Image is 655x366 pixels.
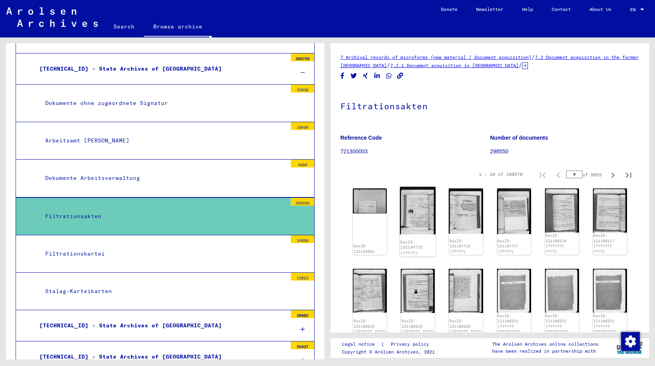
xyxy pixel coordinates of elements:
img: 001.jpg [449,269,483,313]
a: DocID: 121100221 (?????? ?????????) [497,314,521,334]
a: DocID: 121100223 (?????? ?????????) [593,314,617,334]
button: Previous page [551,167,566,182]
img: 001.jpg [497,188,531,234]
a: DocID: 121158003 [354,244,375,254]
span: / [531,53,535,60]
div: Change consent [621,332,639,350]
a: DocID: 121184715 (?????) [401,240,423,255]
img: yv_logo.png [615,338,644,357]
button: Share on WhatsApp [385,71,393,81]
div: 25437 [291,341,314,349]
a: Legal notice [342,340,381,348]
a: Search [104,17,144,36]
a: DocID: 121100222 (?????? ?????????) [545,314,569,334]
img: Arolsen_neg.svg [6,7,98,27]
a: 7.2.1 Document acquisition in [GEOGRAPHIC_DATA] [390,62,519,68]
div: 298550 [291,198,314,206]
button: Last page [621,167,636,182]
b: Reference Code [340,135,382,141]
button: Share on Twitter [350,71,358,81]
div: 4660 [291,160,314,167]
a: 7 Archival records of microforms (new material / document acquisition) [340,54,531,60]
p: have been realized in partnership with [492,348,598,355]
p: The Arolsen Archives online collections [492,341,598,348]
div: | [342,340,438,348]
div: 10656 [291,122,314,130]
img: 001.jpg [593,188,627,232]
div: Dokumente Arbeitsverwaltung [39,171,287,186]
span: / [519,62,522,69]
div: of 9953 [566,171,605,178]
a: DocID: 121100217 (??????? ????) [593,233,614,254]
div: 20482 [291,310,314,318]
div: Dokumente ohne zugeordnete Signatur [39,96,287,111]
img: 001.jpg [353,188,387,213]
img: 001.jpg [497,269,531,313]
img: 001.jpg [401,269,435,313]
img: 001.jpg [400,187,436,235]
button: Share on Facebook [338,71,347,81]
div: [TECHNICAL_ID] - State Archives of [GEOGRAPHIC_DATA] [34,318,287,333]
div: 395726 [291,53,314,61]
div: [TECHNICAL_ID] - State Archives of [GEOGRAPHIC_DATA] [34,349,287,364]
div: Filtrationskartei [39,246,287,261]
p: 721300003 [340,147,490,156]
button: Share on Xing [361,71,370,81]
a: Browse archive [144,17,212,37]
div: [TECHNICAL_ID] - State Archives of [GEOGRAPHIC_DATA] [34,61,287,76]
div: 34099 [291,235,314,243]
div: Arbeitsamt [PERSON_NAME] [39,133,287,148]
p: 298550 [490,147,639,156]
img: 001.jpg [545,269,579,313]
img: 001.jpg [545,188,579,232]
h1: Filtrationsakten [340,88,639,123]
div: Filtrationsakten [39,209,287,224]
img: 001.jpg [353,269,387,313]
a: Privacy policy [384,340,438,348]
a: DocID: 121184717 (?????) [497,239,519,254]
b: Number of documents [490,135,548,141]
a: DocID: 121100220 (??????? ????) [450,319,482,334]
button: Next page [605,167,621,182]
p: Copyright © Arolsen Archives, 2021 [342,348,438,355]
button: Copy link [396,71,404,81]
a: DocID: 121100216 (??????? ????) [545,233,566,254]
span: / [387,62,390,69]
a: DocID: 121100219 (??????? ????) [402,319,434,334]
a: DocID: 121100218 (??????? ????) [354,319,386,334]
a: DocID: 121184716 (?????) [450,239,471,254]
button: Share on LinkedIn [373,71,381,81]
img: 001.jpg [593,269,627,313]
img: Change consent [621,332,640,351]
button: First page [535,167,551,182]
div: Stalag-Karteikarten [39,284,287,299]
span: EN [630,7,639,12]
div: 33938 [291,85,314,92]
div: 1 – 30 of 298578 [479,171,522,178]
div: 13823 [291,273,314,281]
img: 001.jpg [449,188,483,234]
